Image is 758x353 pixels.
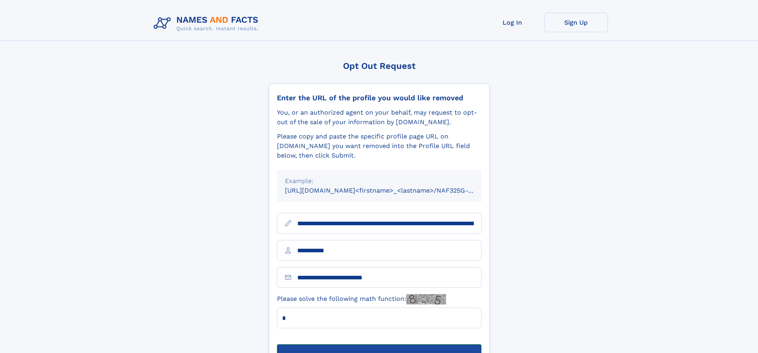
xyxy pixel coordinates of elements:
[269,61,490,71] div: Opt Out Request
[277,94,481,102] div: Enter the URL of the profile you would like removed
[544,13,608,32] a: Sign Up
[285,187,497,194] small: [URL][DOMAIN_NAME]<firstname>_<lastname>/NAF325G-xxxxxxxx
[285,176,474,186] div: Example:
[277,132,481,160] div: Please copy and paste the specific profile page URL on [DOMAIN_NAME] you want removed into the Pr...
[277,294,446,304] label: Please solve the following math function:
[277,108,481,127] div: You, or an authorized agent on your behalf, may request to opt-out of the sale of your informatio...
[481,13,544,32] a: Log In
[150,13,265,34] img: Logo Names and Facts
